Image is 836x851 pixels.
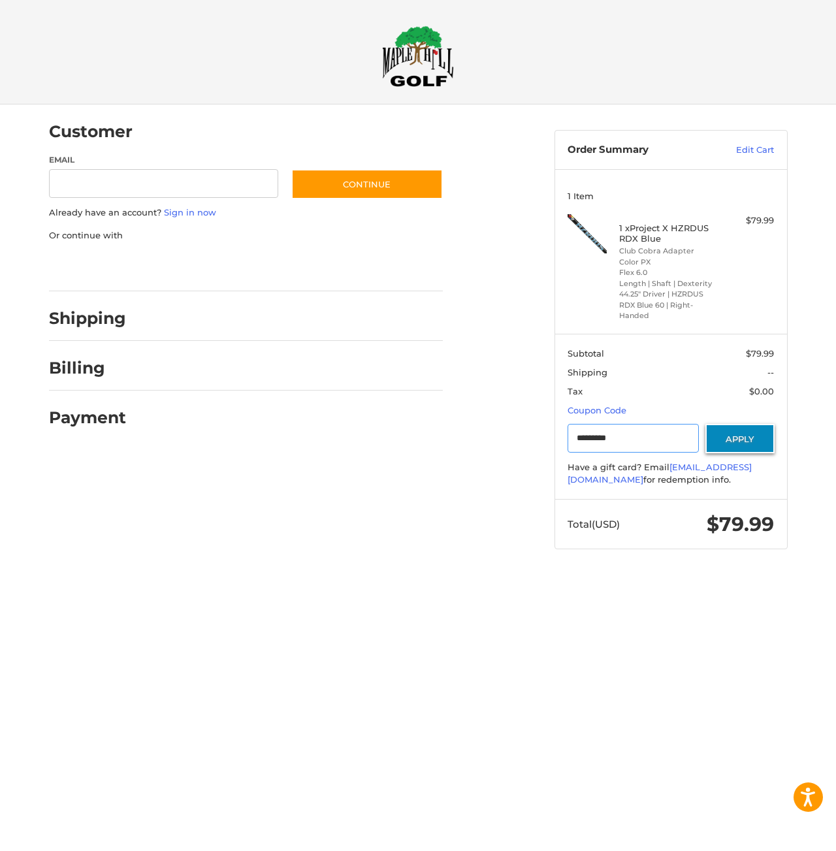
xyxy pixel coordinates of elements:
[708,144,774,157] a: Edit Cart
[382,25,454,87] img: Maple Hill Golf
[568,144,708,157] h3: Order Summary
[44,255,142,278] iframe: PayPal-paypal
[568,518,620,530] span: Total (USD)
[746,348,774,359] span: $79.99
[266,255,364,278] iframe: PayPal-venmo
[619,246,719,257] li: Club Cobra Adapter
[619,278,719,321] li: Length | Shaft | Dexterity 44.25" Driver | HZRDUS RDX Blue 60 | Right-Handed
[722,214,774,227] div: $79.99
[728,816,836,851] iframe: Google Customer Reviews
[619,267,719,278] li: Flex 6.0
[49,229,443,242] p: Or continue with
[291,169,443,199] button: Continue
[705,424,775,453] button: Apply
[767,367,774,377] span: --
[49,206,443,219] p: Already have an account?
[749,386,774,396] span: $0.00
[49,121,133,142] h2: Customer
[568,405,626,415] a: Coupon Code
[568,461,774,487] div: Have a gift card? Email for redemption info.
[155,255,253,278] iframe: PayPal-paylater
[568,191,774,201] h3: 1 Item
[49,308,126,329] h2: Shipping
[49,358,125,378] h2: Billing
[568,424,699,453] input: Gift Certificate or Coupon Code
[619,257,719,268] li: Color PX
[49,408,126,428] h2: Payment
[568,348,604,359] span: Subtotal
[707,512,774,536] span: $79.99
[568,386,583,396] span: Tax
[619,223,719,244] h4: 1 x Project X HZRDUS RDX Blue
[49,154,279,166] label: Email
[164,207,216,217] a: Sign in now
[568,367,607,377] span: Shipping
